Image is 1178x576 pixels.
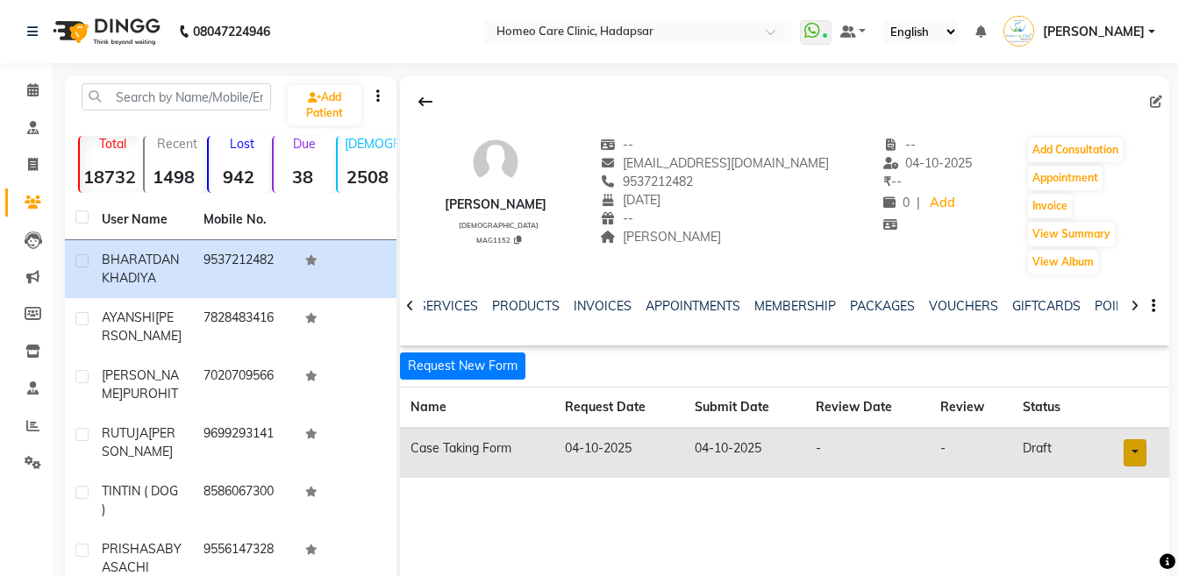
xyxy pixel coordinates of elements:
span: 0 [883,195,910,210]
th: Submit Date [684,388,806,429]
img: avatar [469,136,522,188]
span: PUROHIT [123,386,178,402]
a: PACKAGES [850,298,915,314]
p: Total [87,136,139,152]
td: 7828483416 [193,298,295,356]
td: 9699293141 [193,414,295,472]
button: Appointment [1028,166,1103,190]
a: MEMBERSHIP [754,298,836,314]
th: Status [1012,388,1087,429]
a: APPOINTMENTS [646,298,740,314]
div: Back to Client [407,85,444,118]
strong: 1498 [145,166,204,188]
span: AYANSHI [102,309,155,325]
button: View Album [1028,250,1098,274]
td: 8586067300 [193,472,295,530]
span: 9537212482 [600,174,693,189]
p: Due [277,136,333,152]
th: Request Date [554,388,683,429]
td: 9537212482 [193,240,295,298]
td: draft [1012,428,1087,478]
img: logo [45,7,165,56]
span: [DATE] [600,192,660,208]
span: [PERSON_NAME] [102,367,179,402]
a: SERVICES [418,298,478,314]
span: [PERSON_NAME] [600,229,721,245]
span: -- [883,174,902,189]
td: Case Taking Form [400,428,555,478]
span: | [917,194,920,212]
p: Lost [216,136,268,152]
a: PRODUCTS [492,298,560,314]
td: - [930,428,1012,478]
span: [DEMOGRAPHIC_DATA] [459,221,539,230]
span: [PERSON_NAME] [1043,23,1145,41]
td: 04-10-2025 [554,428,683,478]
div: MAG1152 [452,233,546,245]
img: Dr Vaseem Choudhary [1003,16,1034,46]
p: [DEMOGRAPHIC_DATA] [345,136,397,152]
span: -- [600,137,633,153]
span: [EMAIL_ADDRESS][DOMAIN_NAME] [600,155,829,171]
th: Review [930,388,1012,429]
a: POINTS [1095,298,1139,314]
span: 04-10-2025 [883,155,973,171]
strong: 942 [209,166,268,188]
a: Add [927,191,958,216]
span: BHARATDAN [102,252,179,267]
span: PRISHA [102,541,148,557]
b: 08047224946 [193,7,270,56]
td: 04-10-2025 [684,428,806,478]
p: Recent [152,136,204,152]
span: -- [883,137,917,153]
a: Add Patient [288,85,361,125]
a: INVOICES [574,298,632,314]
th: Review Date [805,388,929,429]
button: View Summary [1028,222,1115,246]
th: Name [400,388,555,429]
span: TINTIN ( DOG ) [102,483,178,517]
span: ₹ [883,174,891,189]
strong: 18732 [80,166,139,188]
strong: 2508 [338,166,397,188]
span: -- [600,210,633,226]
a: VOUCHERS [929,298,998,314]
a: GIFTCARDS [1012,298,1081,314]
td: 7020709566 [193,356,295,414]
td: - [805,428,929,478]
th: Mobile No. [193,200,295,240]
button: Add Consultation [1028,138,1123,162]
th: User Name [91,200,193,240]
input: Search by Name/Mobile/Email/Code [82,83,271,110]
span: RUTUJA [102,425,148,441]
span: KHADIYA [102,270,156,286]
button: Request New Form [400,352,525,380]
strong: 38 [274,166,333,188]
div: [PERSON_NAME] [445,196,546,214]
button: Invoice [1028,194,1072,218]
